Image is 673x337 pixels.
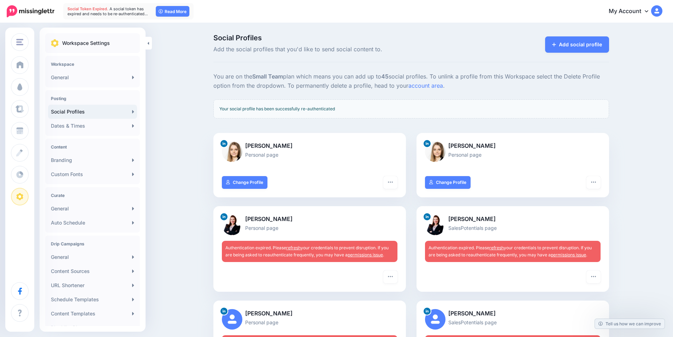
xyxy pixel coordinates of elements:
a: Blacklist Phrases [48,321,137,335]
img: user_default_image.png [222,309,242,330]
span: Authentication expired. Please your credentials to prevent disruption. If you are being asked to ... [429,245,592,257]
a: Auto Schedule [48,216,137,230]
img: Missinglettr [7,5,54,17]
a: refresh [489,245,504,250]
h4: Workspace [51,62,134,67]
a: Dates & Times [48,119,137,133]
img: 1517554482416-84118.png [222,141,242,162]
a: Tell us how we can improve [595,319,665,329]
p: [PERSON_NAME] [425,309,601,318]
img: 1517554482416-84118.png [425,141,445,162]
a: Change Profile [222,176,267,189]
a: refresh [286,245,301,250]
img: settings.png [51,39,59,47]
img: menu.png [16,39,23,45]
h4: Posting [51,96,134,101]
p: [PERSON_NAME] [425,141,601,151]
a: Read More [156,6,189,17]
p: Personal page [222,151,397,159]
a: General [48,202,137,216]
span: Social Token Expired. [67,6,108,11]
span: A social token has expired and needs to be re-authenticated… [67,6,148,16]
img: user_default_image.png [425,309,445,330]
a: permissions issue [551,252,586,257]
span: Add the social profiles that you'd like to send social content to. [213,45,474,54]
p: [PERSON_NAME] [222,215,397,224]
b: Small Team [252,73,283,80]
p: SalesPotentials page [425,224,601,232]
a: General [48,70,137,85]
a: My Account [602,3,662,20]
a: Content Sources [48,264,137,278]
span: Authentication expired. Please your credentials to prevent disruption. If you are being asked to ... [225,245,389,257]
a: Branding [48,153,137,167]
a: Change Profile [425,176,471,189]
a: Schedule Templates [48,292,137,307]
a: account area [408,82,443,89]
a: General [48,250,137,264]
h4: Content [51,144,134,150]
a: Add social profile [545,36,609,53]
p: Personal page [222,318,397,326]
p: Personal page [425,151,601,159]
a: Social Profiles [48,105,137,119]
span: Social Profiles [213,34,474,41]
p: SalesPotentials page [425,318,601,326]
a: Content Templates [48,307,137,321]
a: URL Shortener [48,278,137,292]
img: 1517620323538-89130.png [222,215,242,235]
img: 1517620323538-89130.png [425,215,445,235]
p: You are on the plan which means you can add up to social profiles. To unlink a profile from this ... [213,72,609,91]
div: Your social profile has been successfully re-authenticated [213,99,609,118]
p: [PERSON_NAME] [222,309,397,318]
p: Personal page [222,224,397,232]
h4: Drip Campaigns [51,241,134,246]
a: Custom Fonts [48,167,137,181]
b: 45 [381,73,389,80]
p: [PERSON_NAME] [425,215,601,224]
p: [PERSON_NAME] [222,141,397,151]
p: Workspace Settings [62,39,110,47]
a: permissions issue [348,252,383,257]
h4: Curate [51,193,134,198]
